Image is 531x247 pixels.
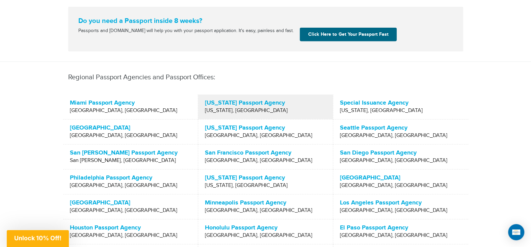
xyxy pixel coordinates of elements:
div: Passports and [DOMAIN_NAME] will help you with your passport application. It's easy, painless and... [76,28,297,34]
p: San Francisco Passport Agency [205,149,326,156]
div: Open Intercom Messenger [508,224,524,240]
p: Miami Passport Agency [70,100,191,106]
a: Honolulu Passport Agency [GEOGRAPHIC_DATA], [GEOGRAPHIC_DATA] [198,219,333,244]
a: Minneapolis Passport Agency [GEOGRAPHIC_DATA], [GEOGRAPHIC_DATA] [198,194,333,219]
span: [GEOGRAPHIC_DATA], [GEOGRAPHIC_DATA] [340,157,461,164]
p: San [PERSON_NAME] Passport Agency [70,149,191,156]
a: San Diego Passport Agency [GEOGRAPHIC_DATA], [GEOGRAPHIC_DATA] [333,144,468,169]
a: Miami Passport Agency [GEOGRAPHIC_DATA], [GEOGRAPHIC_DATA] [63,94,198,119]
span: San [PERSON_NAME], [GEOGRAPHIC_DATA] [70,157,191,164]
p: [GEOGRAPHIC_DATA] [70,125,191,131]
a: Houston Passport Agency [GEOGRAPHIC_DATA], [GEOGRAPHIC_DATA] [63,219,198,244]
p: San Diego Passport Agency [340,149,461,156]
p: Philadelphia Passport Agency [70,174,191,181]
a: San [PERSON_NAME] Passport Agency San [PERSON_NAME], [GEOGRAPHIC_DATA] [63,144,198,169]
span: [GEOGRAPHIC_DATA], [GEOGRAPHIC_DATA] [70,232,191,239]
strong: Do you need a Passport inside 8 weeks? [78,17,453,25]
span: [GEOGRAPHIC_DATA], [GEOGRAPHIC_DATA] [205,132,326,139]
span: Unlock 10% Off! [14,235,61,242]
a: [GEOGRAPHIC_DATA] [GEOGRAPHIC_DATA], [GEOGRAPHIC_DATA] [333,169,468,194]
div: Unlock 10% Off! [7,230,69,247]
a: [GEOGRAPHIC_DATA] [GEOGRAPHIC_DATA], [GEOGRAPHIC_DATA] [63,194,198,219]
p: [GEOGRAPHIC_DATA] [340,174,461,181]
a: [US_STATE] Passport Agency [US_STATE], [GEOGRAPHIC_DATA] [198,94,333,119]
a: [GEOGRAPHIC_DATA] [GEOGRAPHIC_DATA], [GEOGRAPHIC_DATA] [63,119,198,144]
p: [US_STATE] Passport Agency [205,100,326,106]
span: [GEOGRAPHIC_DATA], [GEOGRAPHIC_DATA] [70,132,191,139]
span: [US_STATE], [GEOGRAPHIC_DATA] [205,107,326,114]
p: Minneapolis Passport Agency [205,199,326,206]
span: [GEOGRAPHIC_DATA], [GEOGRAPHIC_DATA] [205,232,326,239]
p: Los Angeles Passport Agency [340,199,461,206]
p: Seattle Passport Agency [340,125,461,131]
p: [US_STATE] Passport Agency [205,174,326,181]
p: [US_STATE] Passport Agency [205,125,326,131]
p: Houston Passport Agency [70,224,191,231]
span: [GEOGRAPHIC_DATA], [GEOGRAPHIC_DATA] [340,182,461,189]
span: [US_STATE], [GEOGRAPHIC_DATA] [340,107,461,114]
p: Special Issuance Agency [340,100,461,106]
a: Philadelphia Passport Agency [GEOGRAPHIC_DATA], [GEOGRAPHIC_DATA] [63,169,198,194]
a: [US_STATE] Passport Agency [GEOGRAPHIC_DATA], [GEOGRAPHIC_DATA] [198,119,333,144]
span: [GEOGRAPHIC_DATA], [GEOGRAPHIC_DATA] [70,182,191,189]
a: El Paso Passport Agency [GEOGRAPHIC_DATA], [GEOGRAPHIC_DATA] [333,219,468,244]
a: Special Issuance Agency [US_STATE], [GEOGRAPHIC_DATA] [333,94,468,119]
a: [US_STATE] Passport Agency [US_STATE], [GEOGRAPHIC_DATA] [198,169,333,194]
span: [US_STATE], [GEOGRAPHIC_DATA] [205,182,326,189]
span: [GEOGRAPHIC_DATA], [GEOGRAPHIC_DATA] [340,132,461,139]
span: [GEOGRAPHIC_DATA], [GEOGRAPHIC_DATA] [205,207,326,214]
a: Seattle Passport Agency [GEOGRAPHIC_DATA], [GEOGRAPHIC_DATA] [333,119,468,144]
span: [GEOGRAPHIC_DATA], [GEOGRAPHIC_DATA] [70,107,191,114]
span: [GEOGRAPHIC_DATA], [GEOGRAPHIC_DATA] [205,157,326,164]
p: [GEOGRAPHIC_DATA] [70,199,191,206]
span: [GEOGRAPHIC_DATA], [GEOGRAPHIC_DATA] [70,207,191,214]
p: Honolulu Passport Agency [205,224,326,231]
a: San Francisco Passport Agency [GEOGRAPHIC_DATA], [GEOGRAPHIC_DATA] [198,144,333,169]
a: Los Angeles Passport Agency [GEOGRAPHIC_DATA], [GEOGRAPHIC_DATA] [333,194,468,219]
span: [GEOGRAPHIC_DATA], [GEOGRAPHIC_DATA] [340,207,461,214]
p: El Paso Passport Agency [340,224,461,231]
h3: Regional Passport Agencies and Passport Offices: [68,74,463,81]
a: Click Here to Get Your Passport Fast [300,28,397,41]
span: [GEOGRAPHIC_DATA], [GEOGRAPHIC_DATA] [340,232,461,239]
